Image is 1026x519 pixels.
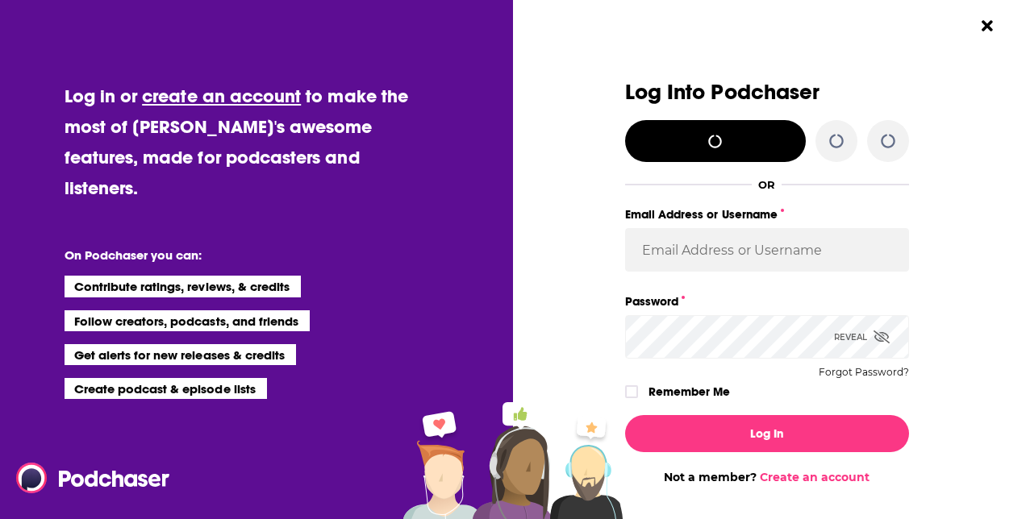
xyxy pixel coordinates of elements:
li: Create podcast & episode lists [65,378,267,399]
a: create an account [142,85,301,107]
li: On Podchaser you can: [65,247,387,263]
div: Not a member? [625,470,909,484]
label: Password [625,291,909,312]
li: Follow creators, podcasts, and friends [65,310,311,331]
li: Get alerts for new releases & credits [65,344,296,365]
h3: Log Into Podchaser [625,81,909,104]
a: Create an account [760,470,870,484]
div: Reveal [834,315,890,359]
button: Forgot Password? [819,367,909,378]
label: Remember Me [649,381,730,402]
button: Log In [625,415,909,452]
button: Close Button [972,10,1003,41]
div: OR [758,178,775,191]
input: Email Address or Username [625,228,909,272]
label: Email Address or Username [625,204,909,225]
a: Podchaser - Follow, Share and Rate Podcasts [16,463,158,493]
li: Contribute ratings, reviews, & credits [65,276,302,297]
img: Podchaser - Follow, Share and Rate Podcasts [16,463,171,493]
